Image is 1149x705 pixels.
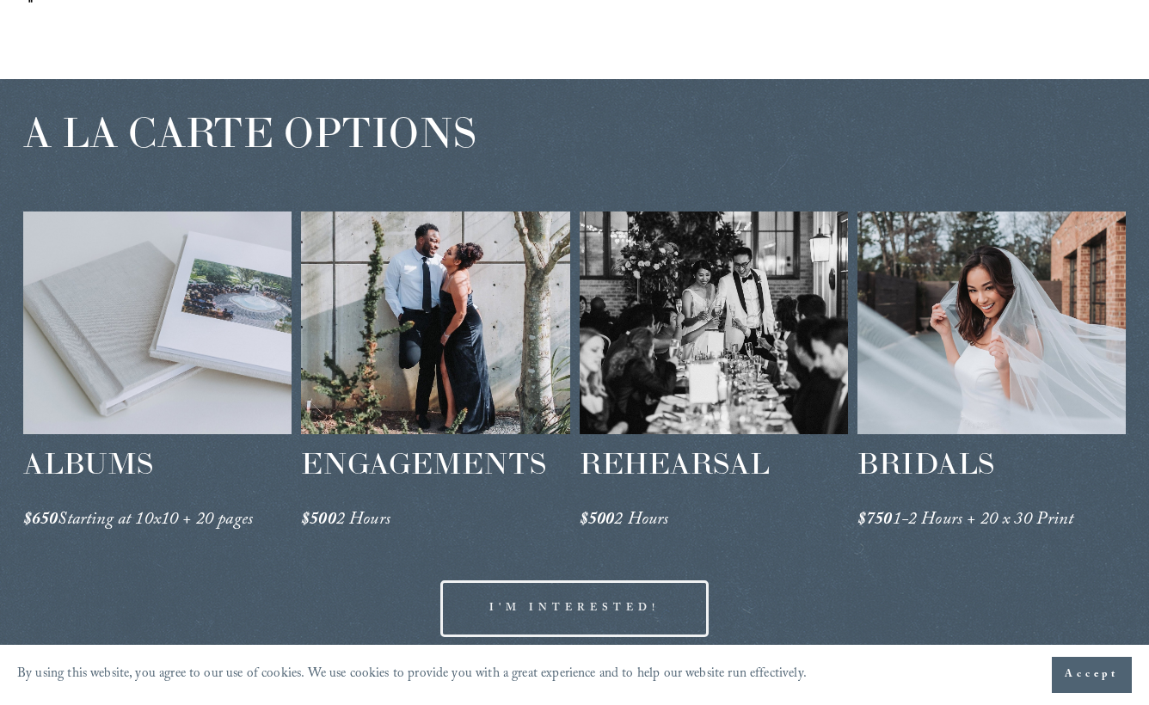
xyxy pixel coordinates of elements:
[1052,657,1132,693] button: Accept
[23,444,153,481] span: ALBUMS
[580,506,615,536] em: $500
[614,506,668,536] em: 2 Hours
[336,506,390,536] em: 2 Hours
[440,580,709,637] a: I'M INTERESTED!
[17,662,807,688] p: By using this website, you agree to our use of cookies. We use cookies to provide you with a grea...
[301,444,546,481] span: ENGAGEMENTS
[857,444,994,481] span: BRIDALS
[893,506,1073,536] em: 1-2 Hours + 20 x 30 Print
[23,107,476,158] span: A LA CARTE OPTIONS
[857,506,893,536] em: $750
[58,506,253,536] em: Starting at 10x10 + 20 pages
[23,506,58,536] em: $650
[1065,666,1119,684] span: Accept
[301,506,336,536] em: $500
[580,444,770,481] span: REHEARSAL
